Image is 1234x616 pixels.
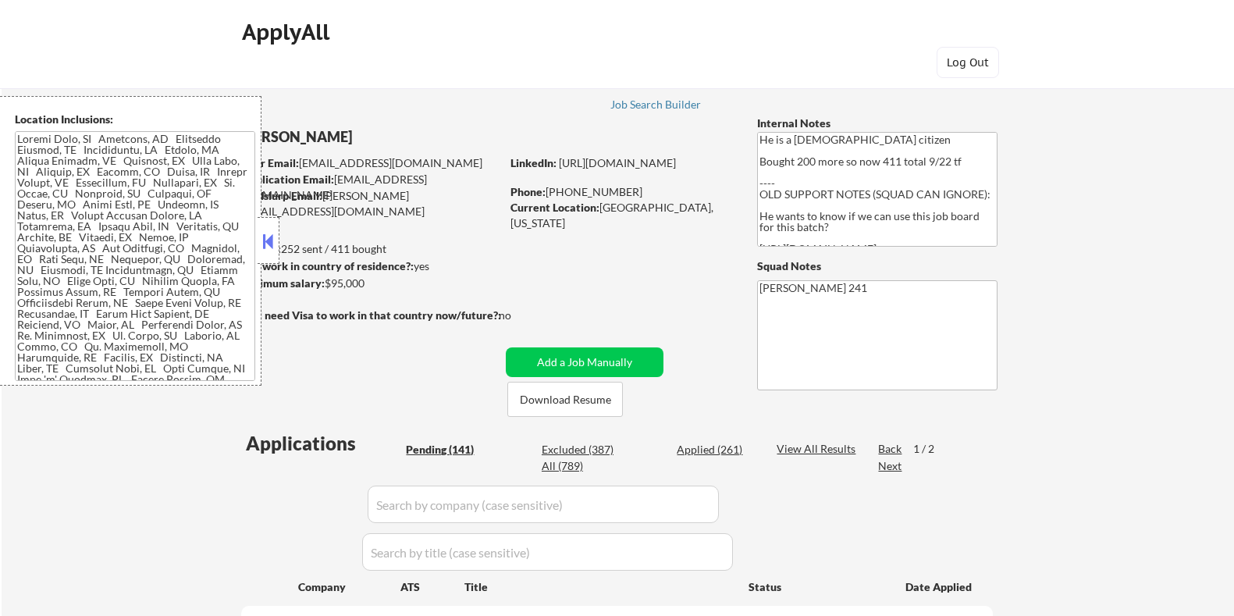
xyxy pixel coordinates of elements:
div: [PERSON_NAME] [241,127,562,147]
strong: Current Location: [510,201,599,214]
input: Search by title (case sensitive) [362,533,733,571]
div: yes [240,258,496,274]
div: [EMAIL_ADDRESS][DOMAIN_NAME] [242,155,500,171]
div: ATS [400,579,464,595]
div: [PERSON_NAME][EMAIL_ADDRESS][DOMAIN_NAME] [241,188,500,219]
div: [EMAIL_ADDRESS][DOMAIN_NAME] [242,172,500,202]
strong: Application Email: [242,173,334,186]
strong: Can work in country of residence?: [240,259,414,272]
div: Date Applied [905,579,974,595]
input: Search by company (case sensitive) [368,486,719,523]
div: Location Inclusions: [15,112,255,127]
div: no [499,308,543,323]
strong: Minimum salary: [240,276,325,290]
div: View All Results [777,441,860,457]
div: Internal Notes [757,116,998,131]
div: [GEOGRAPHIC_DATA], [US_STATE] [510,200,731,230]
div: Applications [246,434,400,453]
div: All (789) [542,458,620,474]
button: Add a Job Manually [506,347,663,377]
div: ApplyAll [242,19,334,45]
div: Squad Notes [757,258,998,274]
div: Excluded (387) [542,442,620,458]
div: Company [298,579,400,595]
div: 252 sent / 411 bought [240,241,500,257]
div: Title [464,579,734,595]
div: Pending (141) [406,442,484,458]
div: Back [878,441,903,457]
div: Status [749,572,883,600]
strong: LinkedIn: [510,156,557,169]
div: Applied (261) [677,442,755,458]
button: Log Out [937,47,999,78]
button: Download Resume [507,382,623,417]
strong: Will need Visa to work in that country now/future?: [241,308,501,322]
a: Job Search Builder [610,98,702,114]
div: $95,000 [240,276,500,291]
strong: Mailslurp Email: [241,189,322,202]
div: Next [878,458,903,474]
div: [PHONE_NUMBER] [510,184,731,200]
div: 1 / 2 [913,441,949,457]
div: Job Search Builder [610,99,702,110]
strong: Phone: [510,185,546,198]
a: [URL][DOMAIN_NAME] [559,156,676,169]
